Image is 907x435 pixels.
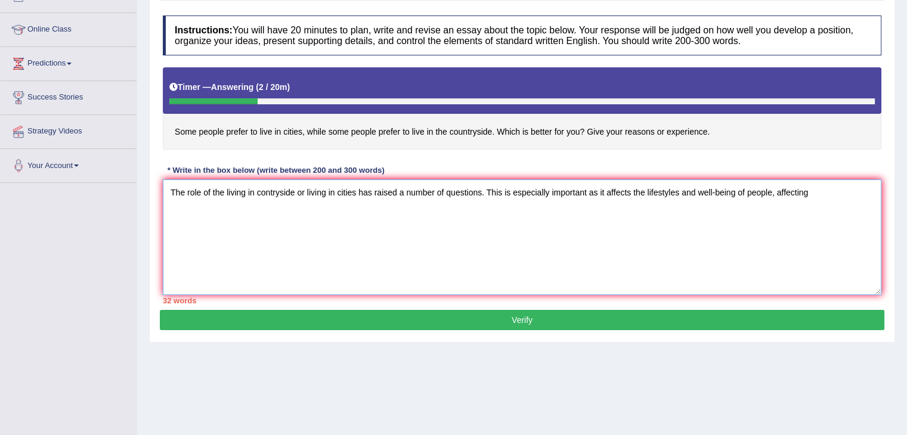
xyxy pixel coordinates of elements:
a: Strategy Videos [1,115,137,145]
a: Online Class [1,13,137,43]
a: Success Stories [1,81,137,111]
b: 2 / 20m [259,82,287,92]
b: ) [287,82,290,92]
div: * Write in the box below (write between 200 and 300 words) [163,164,389,176]
a: Your Account [1,149,137,179]
div: 32 words [163,295,881,306]
h5: Timer — [169,83,290,92]
a: Predictions [1,47,137,77]
b: Answering [211,82,254,92]
b: ( [256,82,259,92]
button: Verify [160,310,884,330]
h4: You will have 20 minutes to plan, write and revise an essay about the topic below. Your response ... [163,15,881,55]
b: Instructions: [175,25,233,35]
